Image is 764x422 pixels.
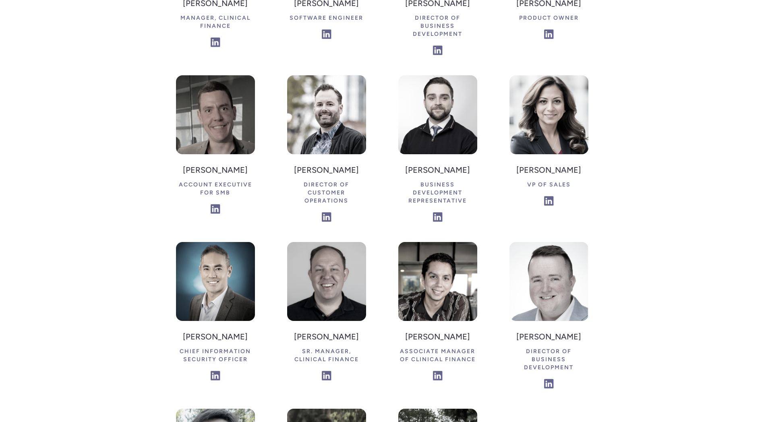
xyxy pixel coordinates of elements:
div: Director of Business Development [398,11,477,41]
h4: [PERSON_NAME] [287,162,366,178]
div: Director of Customer Operations [287,178,366,208]
a: [PERSON_NAME]VP of Sales [509,75,588,210]
h4: [PERSON_NAME] [398,162,477,178]
div: Manager, Clinical Finance [176,11,255,33]
a: [PERSON_NAME]Account Executive for SMB [176,75,255,218]
h4: [PERSON_NAME] [287,329,366,344]
div: Software Engineer [290,11,363,25]
div: Business Development Representative [398,178,477,208]
a: [PERSON_NAME]Chief Information Security Officer [176,242,255,385]
h4: [PERSON_NAME] [398,329,477,344]
div: Director of Business Development [509,344,588,375]
div: VP of Sales [516,178,581,192]
h4: [PERSON_NAME] [516,162,581,178]
h4: [PERSON_NAME] [176,329,255,344]
a: [PERSON_NAME]Director of Customer Operations [287,75,366,226]
a: [PERSON_NAME]Business Development Representative [398,75,477,226]
div: Sr. Manager, Clinical Finance [287,344,366,367]
div: Associate Manager of Clinical Finance [398,344,477,367]
a: [PERSON_NAME]Director of Business Development [509,242,588,393]
a: [PERSON_NAME]Associate Manager of Clinical Finance [398,242,477,385]
a: [PERSON_NAME]Sr. Manager, Clinical Finance [287,242,366,385]
div: Chief Information Security Officer [176,344,255,367]
h4: [PERSON_NAME] [176,162,255,178]
h4: [PERSON_NAME] [509,329,588,344]
div: Product Owner [516,11,581,25]
div: Account Executive for SMB [176,178,255,200]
